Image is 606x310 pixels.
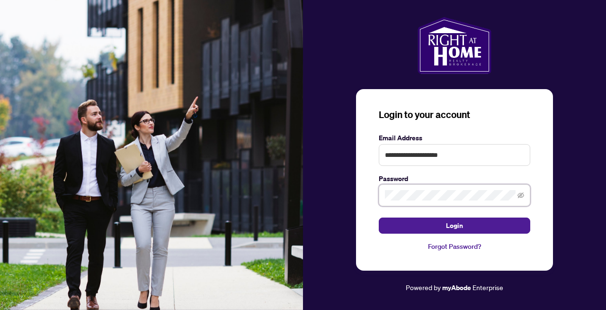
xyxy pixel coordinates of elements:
button: Login [379,218,530,234]
span: Login [446,218,463,233]
h3: Login to your account [379,108,530,121]
span: eye-invisible [517,192,524,199]
label: Password [379,173,530,184]
label: Email Address [379,133,530,143]
a: myAbode [442,283,471,293]
a: Forgot Password? [379,241,530,252]
span: Enterprise [472,283,503,292]
img: ma-logo [418,17,491,74]
span: Powered by [406,283,441,292]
